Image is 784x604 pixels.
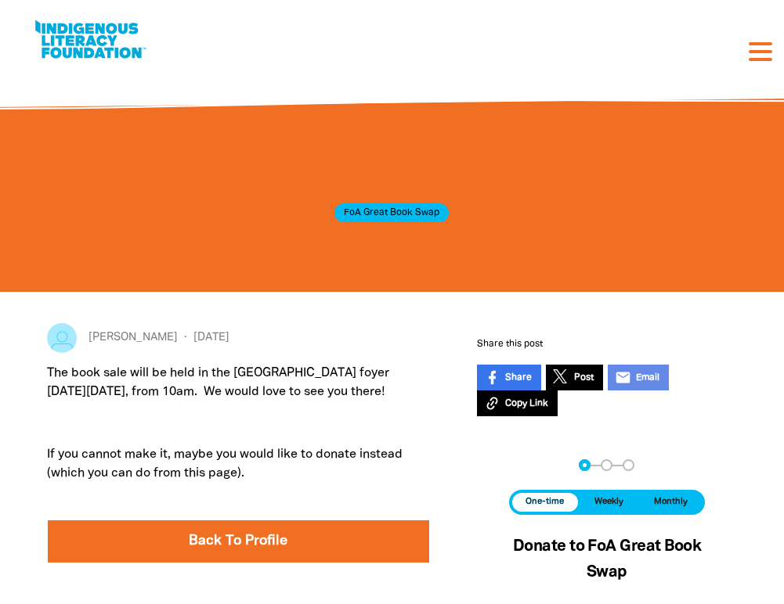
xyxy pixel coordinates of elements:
p: If you cannot make it, maybe you would like to donate instead (which you can do from this page). [47,445,430,483]
div: Donation frequency [509,490,705,514]
span: FoA Great Book Swap [334,203,449,222]
span: Share this post [477,340,543,348]
span: Weekly [594,498,623,506]
button: Weekly [581,493,638,511]
span: Share [505,371,532,385]
button: Copy Link [477,390,558,416]
a: Post [546,365,603,390]
a: emailEmail [608,365,669,390]
button: One-time [512,493,578,511]
a: Back To Profile [48,520,429,563]
span: Email [636,371,659,385]
i: email [615,369,631,386]
p: The book sale will be held in the [GEOGRAPHIC_DATA] foyer [DATE][DATE], from 10am. We would love ... [47,364,430,401]
button: Navigate to step 1 of 3 to enter your donation amount [579,459,591,471]
span: Post [574,371,594,385]
a: Share [477,365,541,390]
button: Navigate to step 3 of 3 to enter your payment details [623,459,634,471]
span: One-time [526,498,564,506]
button: Monthly [641,493,702,511]
span: Monthly [654,498,688,506]
span: Copy Link [505,397,548,411]
h2: Donate to FoA Great Book Swap [497,534,717,585]
button: Navigate to step 2 of 3 to enter your details [601,459,612,471]
span: [DATE] [178,329,229,347]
